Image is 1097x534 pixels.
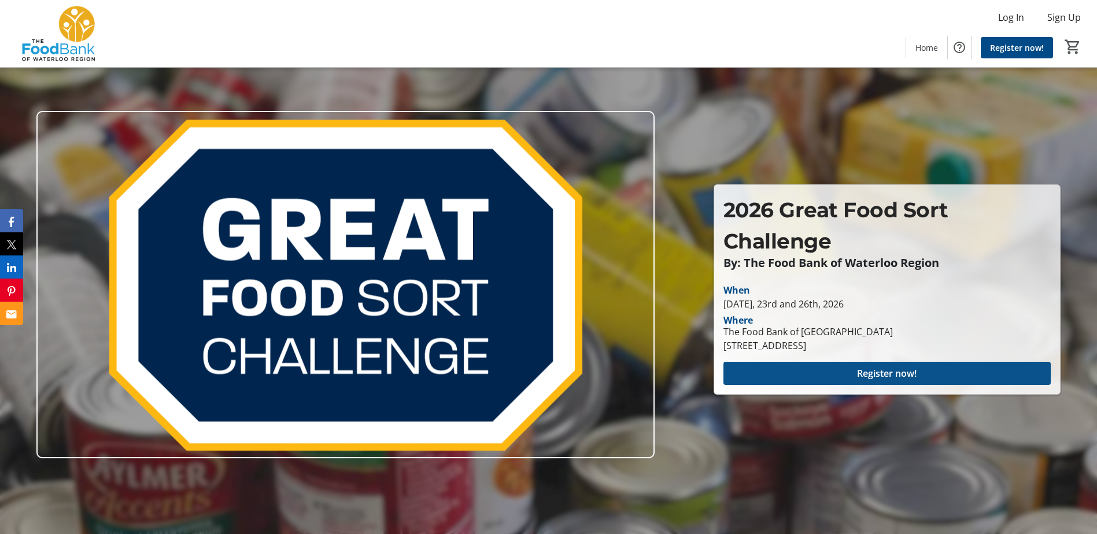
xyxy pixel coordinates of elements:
[7,5,110,62] img: The Food Bank of Waterloo Region's Logo
[998,10,1024,24] span: Log In
[723,297,1051,311] div: [DATE], 23rd and 26th, 2026
[906,37,947,58] a: Home
[36,111,655,458] img: Campaign CTA Media Photo
[723,316,753,325] div: Where
[948,36,971,59] button: Help
[1038,8,1090,27] button: Sign Up
[1062,36,1083,57] button: Cart
[723,339,893,353] div: [STREET_ADDRESS]
[981,37,1053,58] a: Register now!
[723,283,750,297] div: When
[857,366,917,380] span: Register now!
[1047,10,1081,24] span: Sign Up
[990,42,1044,54] span: Register now!
[989,8,1033,27] button: Log In
[723,197,948,254] span: 2026 Great Food Sort Challenge
[915,42,938,54] span: Home
[723,362,1051,385] button: Register now!
[723,257,1051,269] p: By: The Food Bank of Waterloo Region
[723,325,893,339] div: The Food Bank of [GEOGRAPHIC_DATA]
